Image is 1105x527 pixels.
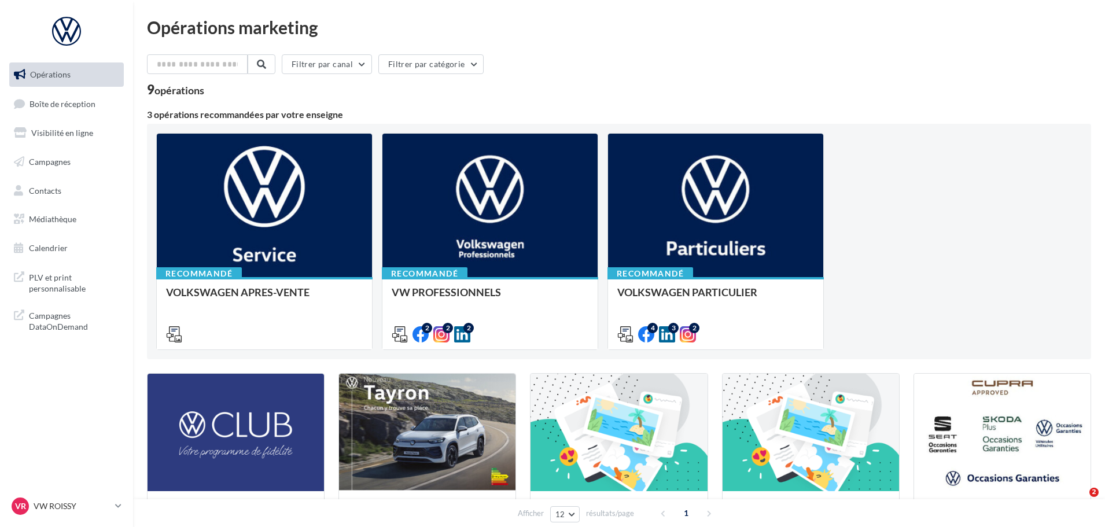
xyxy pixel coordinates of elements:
span: VOLKSWAGEN APRES-VENTE [166,286,310,298]
a: Boîte de réception [7,91,126,116]
span: Afficher [518,508,544,519]
div: Opérations marketing [147,19,1091,36]
span: Calendrier [29,243,68,253]
p: VW ROISSY [34,500,110,512]
a: Campagnes DataOnDemand [7,303,126,337]
a: Contacts [7,179,126,203]
button: 12 [550,506,580,522]
span: VOLKSWAGEN PARTICULIER [617,286,757,298]
div: opérations [154,85,204,95]
span: Campagnes DataOnDemand [29,308,119,333]
a: VR VW ROISSY [9,495,124,517]
span: VW PROFESSIONNELS [392,286,501,298]
span: 2 [1089,488,1099,497]
span: résultats/page [586,508,634,519]
span: Visibilité en ligne [31,128,93,138]
span: 1 [677,504,695,522]
span: Médiathèque [29,214,76,224]
div: 3 opérations recommandées par votre enseigne [147,110,1091,119]
span: Contacts [29,185,61,195]
span: Boîte de réception [30,98,95,108]
div: 4 [647,323,658,333]
div: Recommandé [607,267,693,280]
div: 2 [422,323,432,333]
span: 12 [555,510,565,519]
button: Filtrer par catégorie [378,54,484,74]
span: VR [15,500,26,512]
div: Recommandé [156,267,242,280]
a: Opérations [7,62,126,87]
a: Visibilité en ligne [7,121,126,145]
div: 2 [463,323,474,333]
a: Calendrier [7,236,126,260]
span: Opérations [30,69,71,79]
a: PLV et print personnalisable [7,265,126,299]
div: 2 [443,323,453,333]
span: PLV et print personnalisable [29,270,119,294]
button: Filtrer par canal [282,54,372,74]
iframe: Intercom live chat [1066,488,1093,515]
div: 9 [147,83,204,96]
a: Médiathèque [7,207,126,231]
span: Campagnes [29,157,71,167]
div: Recommandé [382,267,467,280]
div: 2 [689,323,699,333]
a: Campagnes [7,150,126,174]
div: 3 [668,323,679,333]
